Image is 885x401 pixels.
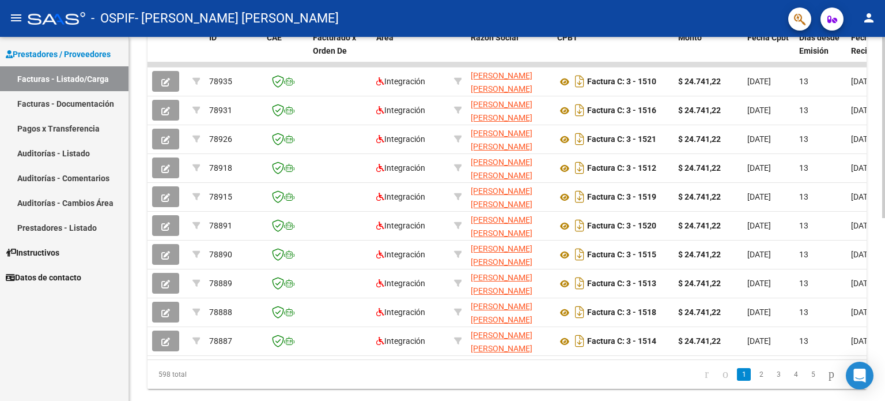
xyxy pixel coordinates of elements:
span: 13 [799,192,808,201]
datatable-header-cell: CAE [262,25,308,76]
span: [PERSON_NAME] [PERSON_NAME] [471,215,532,238]
span: 13 [799,336,808,346]
li: page 2 [752,365,770,384]
div: 27276924767 [471,329,548,353]
span: [PERSON_NAME] [PERSON_NAME] [471,100,532,122]
span: [PERSON_NAME] [PERSON_NAME] [471,186,532,209]
span: [DATE] [747,221,771,230]
span: 78891 [209,221,232,230]
datatable-header-cell: Días desde Emisión [795,25,846,76]
span: Integración [376,163,425,173]
div: 27276924767 [471,271,548,295]
span: 13 [799,308,808,317]
div: 27276924767 [471,185,548,209]
span: [PERSON_NAME] [PERSON_NAME] [471,129,532,151]
span: 13 [799,221,808,230]
a: go to previous page [717,368,733,381]
strong: $ 24.741,22 [678,163,721,173]
a: 2 [754,368,768,381]
strong: Factura C: 3 - 1512 [587,164,656,173]
span: 13 [799,250,808,259]
span: 13 [799,106,808,115]
strong: $ 24.741,22 [678,279,721,288]
i: Descargar documento [572,245,587,264]
span: Integración [376,134,425,144]
div: Open Intercom Messenger [846,362,873,389]
div: 27276924767 [471,300,548,324]
datatable-header-cell: ID [205,25,262,76]
span: 13 [799,77,808,86]
span: Integración [376,77,425,86]
li: page 1 [735,365,752,384]
span: [DATE] [747,106,771,115]
span: [DATE] [747,250,771,259]
span: [PERSON_NAME] [PERSON_NAME] [471,302,532,324]
span: 78889 [209,279,232,288]
strong: $ 24.741,22 [678,77,721,86]
datatable-header-cell: CPBT [553,25,674,76]
span: [PERSON_NAME] [PERSON_NAME] [471,71,532,93]
strong: $ 24.741,22 [678,106,721,115]
span: Datos de contacto [6,271,81,284]
li: page 4 [787,365,804,384]
span: [DATE] [851,163,875,173]
span: 13 [799,134,808,144]
a: go to next page [823,368,839,381]
span: 78887 [209,336,232,346]
strong: Factura C: 3 - 1510 [587,77,656,87]
span: 78926 [209,134,232,144]
strong: $ 24.741,22 [678,134,721,144]
div: 27276924767 [471,213,548,238]
span: Integración [376,250,425,259]
span: ID [209,33,217,42]
a: 5 [806,368,820,381]
span: [PERSON_NAME] [PERSON_NAME] [471,273,532,295]
i: Descargar documento [572,130,587,148]
i: Descargar documento [572,72,587,91]
datatable-header-cell: Facturado x Orden De [308,25,372,76]
strong: Factura C: 3 - 1514 [587,337,656,346]
strong: $ 24.741,22 [678,336,721,346]
span: [DATE] [747,77,771,86]
li: page 5 [804,365,822,384]
strong: Factura C: 3 - 1521 [587,135,656,144]
span: - OSPIF [91,6,135,31]
mat-icon: menu [9,11,23,25]
span: [DATE] [851,221,875,230]
div: 27276924767 [471,156,548,180]
span: Días desde Emisión [799,33,839,55]
span: CAE [267,33,282,42]
span: Facturado x Orden De [313,33,356,55]
strong: $ 24.741,22 [678,192,721,201]
i: Descargar documento [572,216,587,235]
span: Integración [376,192,425,201]
strong: Factura C: 3 - 1513 [587,279,656,288]
span: 78918 [209,163,232,173]
datatable-header-cell: Area [372,25,449,76]
span: Integración [376,308,425,317]
strong: Factura C: 3 - 1520 [587,222,656,231]
span: Integración [376,106,425,115]
span: [DATE] [747,279,771,288]
i: Descargar documento [572,188,587,206]
div: 27276924767 [471,98,548,122]
span: [DATE] [747,336,771,346]
span: Integración [376,279,425,288]
span: 78890 [209,250,232,259]
span: - [PERSON_NAME] [PERSON_NAME] [135,6,339,31]
div: 27276924767 [471,69,548,93]
i: Descargar documento [572,303,587,321]
span: 78935 [209,77,232,86]
a: go to last page [843,368,859,381]
i: Descargar documento [572,101,587,119]
a: 3 [771,368,785,381]
i: Descargar documento [572,159,587,177]
span: [DATE] [747,192,771,201]
span: [PERSON_NAME] [PERSON_NAME] [471,244,532,267]
span: [DATE] [851,279,875,288]
strong: Factura C: 3 - 1518 [587,308,656,317]
span: [DATE] [851,134,875,144]
span: [DATE] [747,134,771,144]
span: 78931 [209,106,232,115]
span: Integración [376,221,425,230]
